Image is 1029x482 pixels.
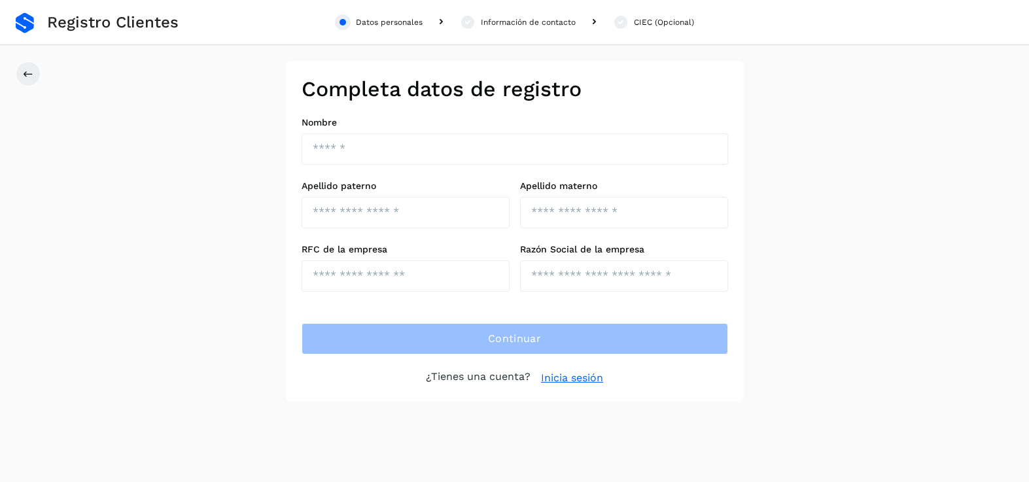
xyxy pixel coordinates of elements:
[541,370,603,386] a: Inicia sesión
[302,77,728,101] h2: Completa datos de registro
[481,16,576,28] div: Información de contacto
[356,16,423,28] div: Datos personales
[302,181,510,192] label: Apellido paterno
[302,323,728,354] button: Continuar
[488,332,541,346] span: Continuar
[302,244,510,255] label: RFC de la empresa
[520,244,728,255] label: Razón Social de la empresa
[426,370,531,386] p: ¿Tienes una cuenta?
[302,117,728,128] label: Nombre
[634,16,694,28] div: CIEC (Opcional)
[520,181,728,192] label: Apellido materno
[47,13,179,32] span: Registro Clientes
